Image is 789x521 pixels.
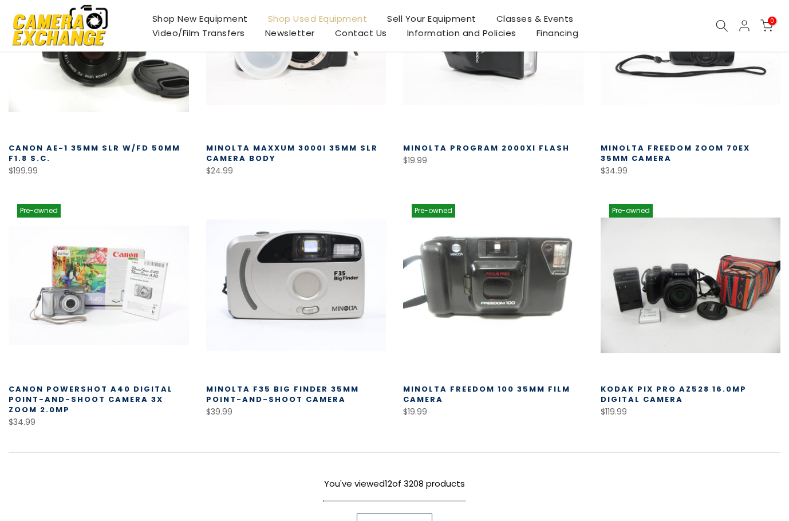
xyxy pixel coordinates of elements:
[9,143,180,164] a: Canon AE-1 35mm SLR w/FD 50mm f1.8 S.C.
[486,11,583,26] a: Classes & Events
[601,384,747,405] a: Kodak Pix Pro AZ528 16.0mp Digital Camera
[9,384,173,415] a: Canon PowerShot A40 Digital Point-and-Shoot Camera 3x Zoom 2.0mp
[601,164,781,178] div: $34.99
[403,153,583,168] div: $19.99
[397,26,526,40] a: Information and Policies
[526,26,589,40] a: Financing
[601,405,781,419] div: $119.99
[325,26,397,40] a: Contact Us
[206,143,378,164] a: Minolta Maxxum 3000i 35mm SLR Camera Body
[9,164,189,178] div: $199.99
[206,384,359,405] a: Minolta F35 Big Finder 35mm Point-and-Shoot Camera
[601,143,750,164] a: Minolta Freedom Zoom 70EX 35mm Camera
[258,11,377,26] a: Shop Used Equipment
[768,17,776,25] span: 0
[324,477,465,490] span: You've viewed of 3208 products
[9,415,189,429] div: $34.99
[142,11,258,26] a: Shop New Equipment
[760,19,773,32] a: 0
[206,164,386,178] div: $24.99
[403,384,570,405] a: Minolta Freedom 100 35mm Film camera
[403,405,583,419] div: $19.99
[255,26,325,40] a: Newsletter
[142,26,255,40] a: Video/Film Transfers
[206,405,386,419] div: $39.99
[403,143,570,153] a: Minolta Program 2000xi Flash
[377,11,487,26] a: Sell Your Equipment
[385,477,392,490] span: 12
